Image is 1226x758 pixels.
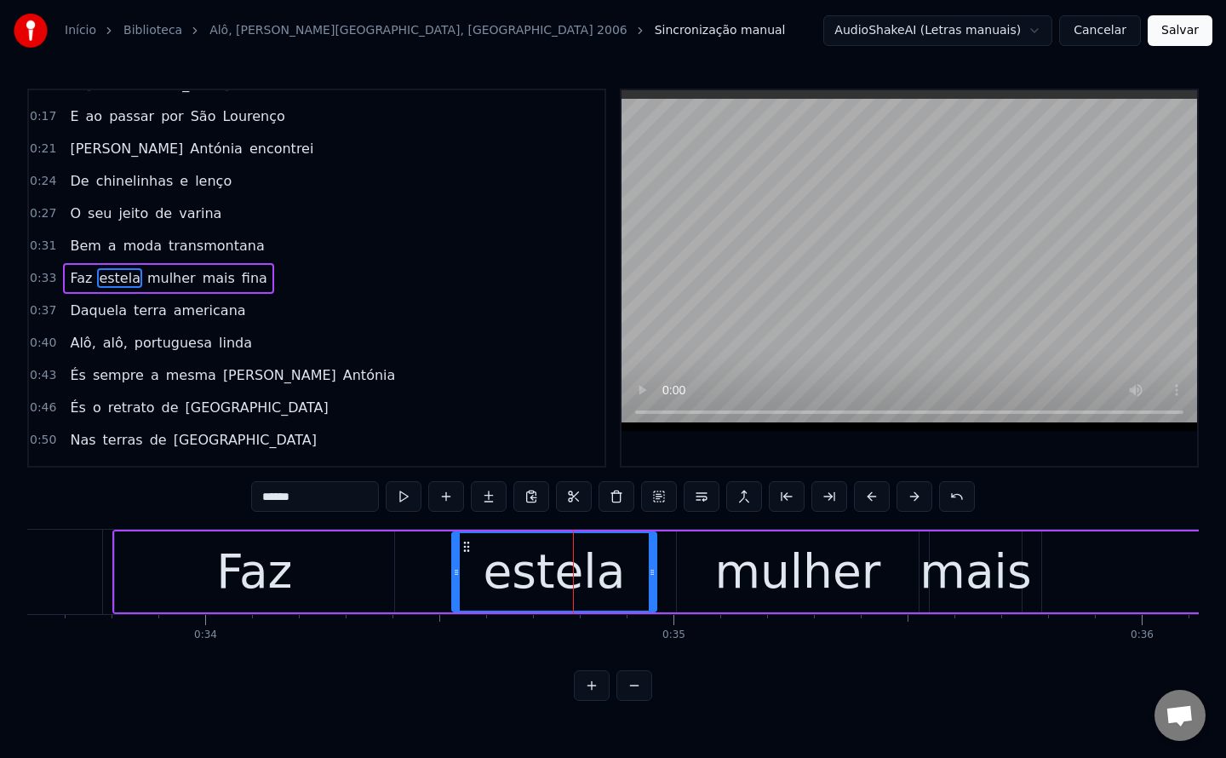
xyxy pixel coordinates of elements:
span: Alô, [68,462,97,482]
span: [GEOGRAPHIC_DATA] [172,430,318,450]
span: sempre [91,365,146,385]
span: Daquela [68,301,129,320]
span: 0:50 [30,432,56,449]
span: encontrei [248,139,316,158]
span: Lourenço [221,106,286,126]
span: E [68,106,80,126]
span: americana [172,301,248,320]
span: fina [240,268,269,288]
span: 0:43 [30,367,56,384]
span: mulher [146,268,198,288]
span: linda [217,333,254,353]
div: Open chat [1154,690,1206,741]
span: ao [84,106,105,126]
span: o [91,398,103,417]
span: mais [201,268,237,288]
span: seu [86,204,113,223]
a: Início [65,22,96,39]
div: 0:35 [662,629,685,642]
a: Biblioteca [123,22,182,39]
span: És [68,398,87,417]
span: varina [177,204,223,223]
a: Alô, [PERSON_NAME][GEOGRAPHIC_DATA], [GEOGRAPHIC_DATA] 2006 [209,22,627,39]
span: e [178,171,190,191]
span: 0:33 [30,270,56,287]
span: 0:31 [30,238,56,255]
span: por [159,106,186,126]
span: Nas [68,430,97,450]
span: Sincronização manual [655,22,786,39]
span: Faz [68,268,94,288]
div: Faz [216,537,292,607]
button: Salvar [1148,15,1212,46]
span: Antónia [341,365,398,385]
span: linda [217,462,254,482]
span: Antónia [188,139,244,158]
span: de [153,204,174,223]
span: 0:27 [30,205,56,222]
span: chinelinhas [95,171,175,191]
button: Cancelar [1059,15,1141,46]
span: [PERSON_NAME] [68,139,185,158]
span: És [68,365,87,385]
span: [PERSON_NAME] [221,365,338,385]
span: a [149,365,161,385]
span: O [68,204,83,223]
span: alô, [101,333,129,353]
span: portuguesa [133,462,214,482]
span: 0:46 [30,399,56,416]
span: jeito [117,204,150,223]
span: retrato [106,398,157,417]
span: alô, [101,462,129,482]
span: 0:21 [30,141,56,158]
span: a [106,236,118,256]
img: youka [14,14,48,48]
div: mais [919,537,1031,607]
span: terra [132,301,169,320]
span: 0:17 [30,108,56,125]
span: transmontana [167,236,266,256]
span: 0:24 [30,173,56,190]
span: moda [122,236,163,256]
span: terras [101,430,145,450]
nav: breadcrumb [65,22,785,39]
span: de [160,398,180,417]
span: De [68,171,90,191]
span: Alô, [68,333,97,353]
span: 0:37 [30,302,56,319]
span: lenço [193,171,233,191]
span: [GEOGRAPHIC_DATA] [184,398,330,417]
div: 0:34 [194,629,217,642]
span: estela [97,268,142,288]
span: passar [107,106,156,126]
span: mesma [164,365,218,385]
span: Bem [68,236,102,256]
span: portuguesa [133,333,214,353]
span: de [148,430,169,450]
div: mulher [714,537,880,607]
span: 0:53 [30,464,56,481]
div: 0:36 [1131,629,1154,642]
span: São [189,106,218,126]
span: 0:40 [30,335,56,352]
div: estela [483,537,625,607]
